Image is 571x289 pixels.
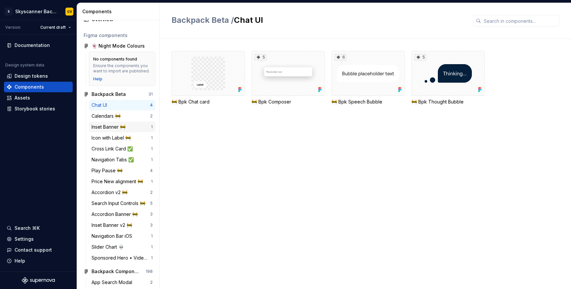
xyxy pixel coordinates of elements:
[89,154,155,165] a: Navigation Tabs ✅1
[92,102,110,108] div: Chat UI
[92,268,141,275] div: Backpack Components
[89,198,155,209] a: Search Input Controls 🚧5
[150,168,153,173] div: 4
[89,165,155,176] a: Play Pause 🚧4
[4,40,73,51] a: Documentation
[81,41,155,51] a: 👻 Night Mode Colours
[89,111,155,121] a: Calendars 🚧2
[92,124,128,130] div: Inset Banner 🚧
[4,71,73,81] a: Design tokens
[15,105,55,112] div: Storybook stories
[92,178,146,185] div: Price New alignment 🚧
[89,209,155,220] a: Accordion Banner 🚧3
[89,144,155,154] a: Cross Link Card ✅1
[171,99,245,105] div: 🚧 Bpk Chat card
[22,277,55,284] svg: Supernova Logo
[171,51,245,105] div: 🚧 Bpk Chat card
[150,190,153,195] div: 2
[4,223,73,233] button: Search ⌘K
[89,187,155,198] a: Accordion v2 🚧2
[1,4,75,19] button: SSkyscanner BackpackGV
[92,200,148,207] div: Search Input Controls 🚧
[15,84,44,90] div: Components
[37,23,74,32] button: Current draft
[89,277,155,288] a: App Search Modal2
[93,57,137,62] div: No components found
[15,258,25,264] div: Help
[146,269,153,274] div: 198
[15,236,34,242] div: Settings
[5,25,20,30] div: Version
[92,43,145,49] div: 👻 Night Mode Colours
[151,244,153,250] div: 1
[251,99,325,105] div: 🚧 Bpk Composer
[148,92,153,97] div: 31
[15,247,52,253] div: Contact support
[15,225,40,231] div: Search ⌘K
[92,189,130,196] div: Accordion v2 🚧
[92,167,125,174] div: Play Pause 🚧
[89,242,155,252] a: Slider Chart 💀1
[67,9,72,14] div: GV
[92,113,123,119] div: Calendars 🚧
[151,124,153,130] div: 1
[411,51,485,105] div: 5🚧 Bpk Thought Bubble
[89,176,155,187] a: Price New alignment 🚧1
[15,42,50,49] div: Documentation
[40,25,66,30] span: Current draft
[254,54,266,61] div: 5
[414,54,426,61] div: 5
[251,51,325,105] div: 5🚧 Bpk Composer
[151,179,153,184] div: 1
[411,99,485,105] div: 🚧 Bpk Thought Bubble
[151,157,153,162] div: 1
[151,233,153,239] div: 1
[92,244,127,250] div: Slider Chart 💀
[81,266,155,277] a: Backpack Components198
[171,15,465,25] h2: Chat UI
[92,211,140,218] div: Accordion Banner 🚧
[4,82,73,92] a: Components
[150,103,153,108] div: 4
[331,99,405,105] div: 🚧 Bpk Speech Bubble
[151,146,153,151] div: 1
[92,145,135,152] div: Cross Link Card ✅
[150,113,153,119] div: 2
[84,32,153,39] div: Figma components
[4,256,73,266] button: Help
[331,51,405,105] div: 6🚧 Bpk Speech Bubble
[92,222,135,228] div: Inset Banner v2 🚧
[150,223,153,228] div: 3
[89,253,155,263] a: Sponsored Hero • Video 🚧1
[150,201,153,206] div: 5
[92,255,151,261] div: Sponsored Hero • Video 🚧
[171,15,234,25] span: Backpack Beta /
[15,95,30,101] div: Assets
[92,233,135,239] div: Navigation Bar iOS
[5,8,13,16] div: S
[150,280,153,285] div: 2
[92,135,133,141] div: Icon with Label 🚧
[93,63,151,74] div: Ensure the components you want to import are published.
[92,91,126,98] div: Backpack Beta
[334,54,346,61] div: 6
[92,156,136,163] div: Navigation Tabs ✅
[15,8,57,15] div: Skyscanner Backpack
[5,62,44,68] div: Design system data
[92,279,135,286] div: App Search Modal
[481,15,559,27] input: Search in components...
[89,231,155,241] a: Navigation Bar iOS1
[89,100,155,110] a: Chat UI4
[4,234,73,244] a: Settings
[4,103,73,114] a: Storybook stories
[151,255,153,261] div: 1
[15,73,48,79] div: Design tokens
[89,133,155,143] a: Icon with Label 🚧1
[151,135,153,141] div: 1
[4,245,73,255] button: Contact support
[93,76,102,82] a: Help
[150,212,153,217] div: 3
[82,8,157,15] div: Components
